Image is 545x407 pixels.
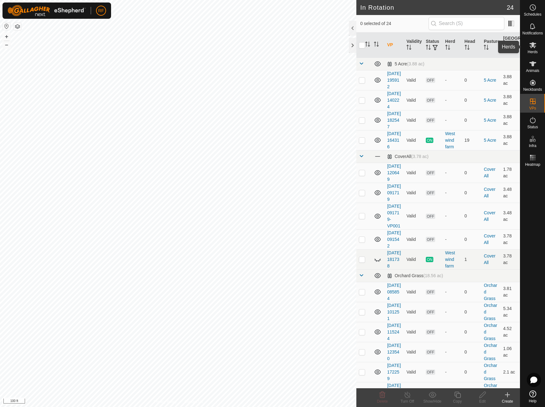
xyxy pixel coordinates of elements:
td: 3.88 ac [501,130,520,150]
span: Heatmap [525,163,540,166]
a: CoverAll [484,233,495,245]
a: [DATE] 120649 [387,164,401,182]
a: Orchard Grass [484,323,497,341]
p-sorticon: Activate to sort [465,46,470,51]
a: 5 Acre [484,118,496,123]
a: [DATE] 123540 [387,343,401,361]
button: + [3,33,10,40]
td: 0 [462,362,481,382]
td: 0 [462,110,481,130]
a: CoverAll [484,167,495,178]
td: Valid [404,249,423,269]
a: Orchard Grass [484,343,497,361]
td: 0 [462,203,481,229]
a: [DATE] 085854 [387,283,401,301]
p-sorticon: Activate to sort [374,43,379,48]
td: Valid [404,282,423,302]
td: Valid [404,302,423,322]
td: 3.88 ac [501,110,520,130]
span: ON [426,257,433,262]
td: 0 [462,282,481,302]
a: [DATE] 091542 [387,230,401,248]
td: Valid [404,163,423,183]
span: OFF [426,237,435,242]
a: CoverAll [484,210,495,222]
div: - [445,97,460,104]
td: Valid [404,322,423,342]
p-sorticon: Activate to sort [445,46,450,51]
td: 0 [462,90,481,110]
button: Reset Map [3,23,10,30]
span: OFF [426,349,435,355]
a: [DATE] 164316 [387,131,401,149]
span: (3.78 ac) [411,154,428,159]
button: Map Layers [14,23,21,30]
div: - [445,190,460,196]
span: Notifications [522,31,543,35]
span: Status [527,125,538,129]
span: OFF [426,309,435,315]
a: Orchard Grass [484,363,497,381]
a: 5 Acre [484,138,496,143]
td: 5.34 ac [501,302,520,322]
td: 2.1 ac [501,362,520,382]
td: 0 [462,382,481,402]
span: Infra [529,144,536,148]
div: Create [495,399,520,404]
td: 0 [462,183,481,203]
span: 0 selected of 24 [360,20,428,27]
div: CoverAll [387,154,428,159]
div: - [445,170,460,176]
button: – [3,41,10,48]
span: OFF [426,369,435,375]
td: Valid [404,110,423,130]
p-sorticon: Activate to sort [365,43,370,48]
td: Valid [404,342,423,362]
td: Valid [404,183,423,203]
td: 1.78 ac [501,163,520,183]
a: [DATE] 181738 [387,250,401,268]
th: VP [385,33,404,58]
td: 3.78 ac [501,249,520,269]
div: Turn Off [395,399,420,404]
span: (18.56 ac) [423,273,443,278]
a: Help [520,388,545,405]
span: OFF [426,329,435,335]
a: [DATE] 140224 [387,91,401,109]
td: Valid [404,382,423,402]
a: CoverAll [484,253,495,265]
a: [DATE] 101251 [387,303,401,321]
span: Neckbands [523,88,542,91]
a: 5 Acre [484,78,496,83]
span: Herds [527,50,537,54]
td: Valid [404,70,423,90]
td: Valid [404,90,423,110]
a: [DATE] 182547 [387,111,401,129]
th: Pasture [481,33,501,58]
div: - [445,236,460,243]
a: [DATE] 115244 [387,323,401,341]
span: Animals [526,69,539,73]
a: [DATE] 195912 [387,71,401,89]
p-sorticon: Activate to sort [406,46,411,51]
td: 0 [462,322,481,342]
td: Valid [404,362,423,382]
a: Contact Us [184,399,203,404]
span: ON [426,138,433,143]
td: 0 [462,163,481,183]
th: [GEOGRAPHIC_DATA] Area [501,33,520,58]
span: OFF [426,289,435,295]
p-sorticon: Activate to sort [426,46,431,51]
td: 1.06 ac [501,342,520,362]
span: Delete [377,399,388,404]
th: Head [462,33,481,58]
div: West wind farm [445,130,460,150]
td: 2.1 ac [501,382,520,402]
span: Help [529,399,537,403]
div: - [445,289,460,295]
span: (3.88 ac) [407,61,424,66]
p-sorticon: Activate to sort [484,46,489,51]
th: Status [423,33,443,58]
span: 24 [507,3,514,12]
td: 3.48 ac [501,183,520,203]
